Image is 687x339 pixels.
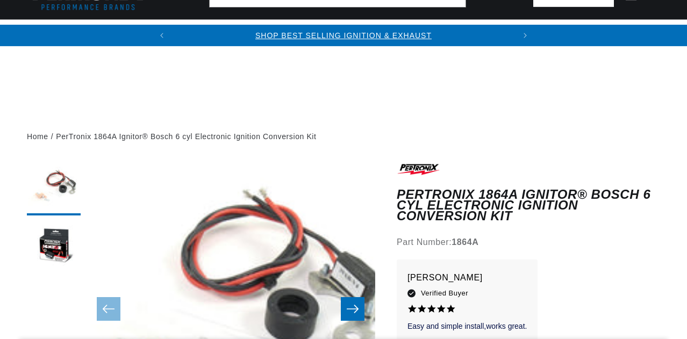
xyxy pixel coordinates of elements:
[27,131,48,142] a: Home
[448,20,529,45] summary: Engine Swaps
[407,321,527,332] p: Easy and simple install,works great.
[173,30,514,41] div: Announcement
[514,25,536,46] button: Translation missing: en.sections.announcements.next_announcement
[452,237,478,247] strong: 1864A
[143,20,262,45] summary: Coils & Distributors
[97,297,120,321] button: Slide left
[151,25,173,46] button: Translation missing: en.sections.announcements.previous_announcement
[397,189,660,222] h1: PerTronix 1864A Ignitor® Bosch 6 cyl Electronic Ignition Conversion Kit
[27,221,81,275] button: Load image 2 in gallery view
[255,31,432,40] a: SHOP BEST SELLING IGNITION & EXHAUST
[421,287,468,299] span: Verified Buyer
[262,20,448,45] summary: Headers, Exhausts & Components
[397,235,660,249] div: Part Number:
[27,20,143,45] summary: Ignition Conversions
[27,162,81,215] button: Load image 1 in gallery view
[529,20,635,45] summary: Battery Products
[27,131,660,142] nav: breadcrumbs
[173,30,514,41] div: 1 of 2
[407,270,527,285] p: [PERSON_NAME]
[341,297,364,321] button: Slide right
[56,131,316,142] a: PerTronix 1864A Ignitor® Bosch 6 cyl Electronic Ignition Conversion Kit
